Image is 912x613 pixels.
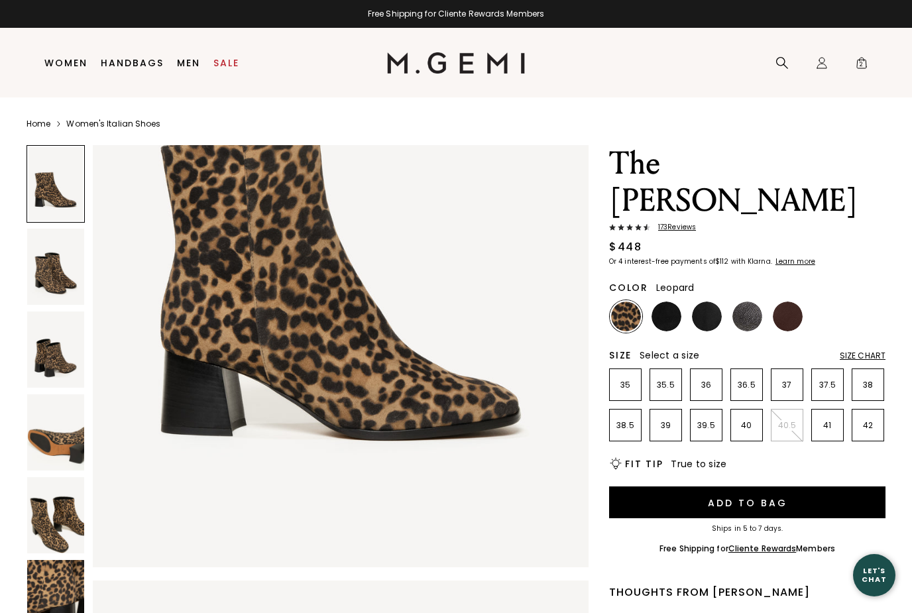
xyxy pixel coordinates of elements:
a: Learn more [774,258,815,266]
h2: Fit Tip [625,459,663,469]
a: Women [44,58,87,68]
p: 35.5 [650,380,681,390]
klarna-placement-style-cta: Learn more [775,256,815,266]
div: Ships in 5 to 7 days. [609,525,885,533]
klarna-placement-style-body: with Klarna [731,256,774,266]
img: Black Nappa [692,302,722,331]
klarna-placement-style-body: Or 4 interest-free payments of [609,256,715,266]
p: 42 [852,420,883,431]
span: 2 [855,59,868,72]
img: The Cristina [27,311,84,388]
button: Add to Bag [609,486,885,518]
a: 173Reviews [609,223,885,234]
p: 40 [731,420,762,431]
img: Dark Gunmetal Nappa [732,302,762,331]
div: Free Shipping for Members [659,543,835,554]
h1: The [PERSON_NAME] [609,145,885,219]
a: Home [27,119,50,129]
p: 37.5 [812,380,843,390]
img: Leopard [611,302,641,331]
span: True to size [671,457,726,471]
p: 39 [650,420,681,431]
h2: Size [609,350,632,361]
a: Men [177,58,200,68]
div: Let's Chat [853,567,895,583]
div: $448 [609,239,642,255]
img: The Cristina [27,229,84,305]
a: Women's Italian Shoes [66,119,160,129]
klarna-placement-style-amount: $112 [715,256,728,266]
span: Leopard [656,281,695,294]
p: 36.5 [731,380,762,390]
div: Thoughts from [PERSON_NAME] [609,585,885,600]
div: Size Chart [840,351,885,361]
img: Black Suede [652,302,681,331]
p: 36 [691,380,722,390]
h2: Color [609,282,648,293]
p: 39.5 [691,420,722,431]
a: Sale [213,58,239,68]
img: The Cristina [27,477,84,553]
p: 37 [771,380,803,390]
img: Chocolate Nappa [773,302,803,331]
a: Handbags [101,58,164,68]
p: 38 [852,380,883,390]
p: 40.5 [771,420,803,431]
a: Cliente Rewards [728,543,797,554]
p: 41 [812,420,843,431]
img: M.Gemi [387,52,526,74]
span: 173 Review s [650,223,696,231]
span: Select a size [640,349,699,362]
img: The Cristina [27,394,84,471]
p: 35 [610,380,641,390]
p: 38.5 [610,420,641,431]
